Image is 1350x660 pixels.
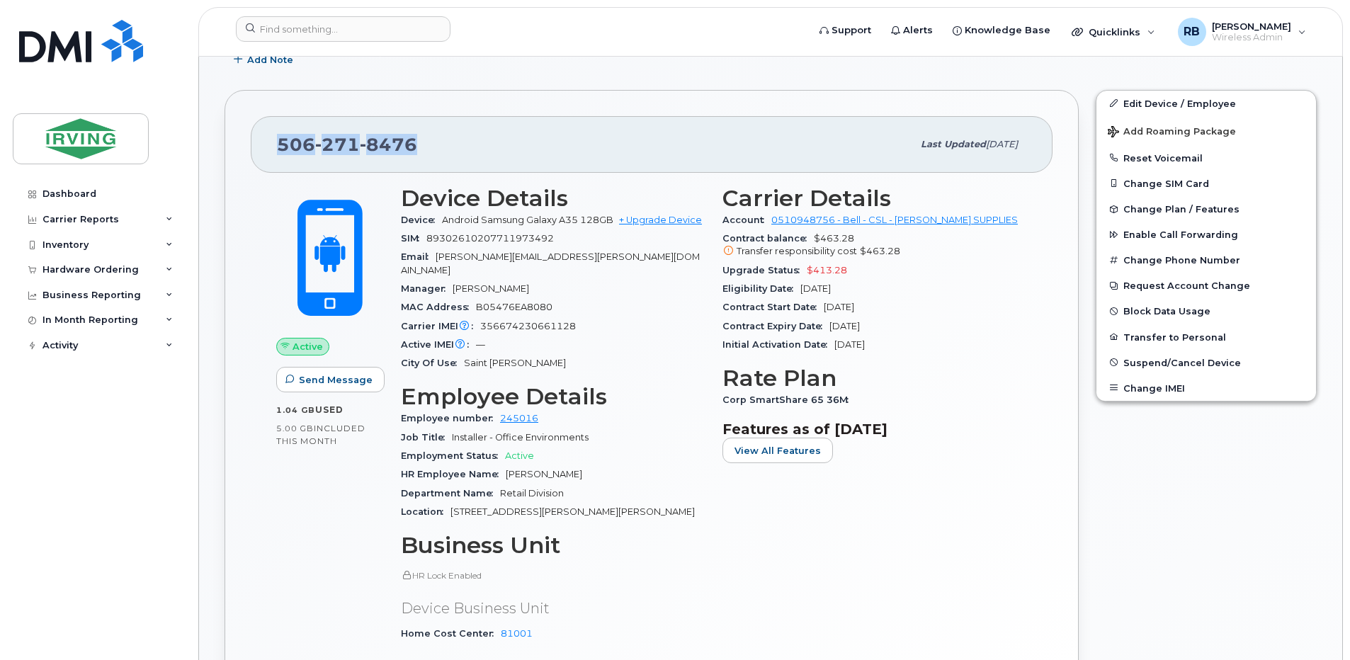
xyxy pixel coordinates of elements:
[401,358,464,368] span: City Of Use
[476,302,552,312] span: B05476EA8080
[722,321,829,331] span: Contract Expiry Date
[1096,350,1316,375] button: Suspend/Cancel Device
[619,215,702,225] a: + Upgrade Device
[1096,116,1316,145] button: Add Roaming Package
[276,405,315,415] span: 1.04 GB
[986,139,1018,149] span: [DATE]
[722,302,824,312] span: Contract Start Date
[1096,145,1316,171] button: Reset Voicemail
[800,283,831,294] span: [DATE]
[464,358,566,368] span: Saint [PERSON_NAME]
[810,16,881,45] a: Support
[1212,21,1291,32] span: [PERSON_NAME]
[401,251,436,262] span: Email
[1096,273,1316,298] button: Request Account Change
[315,404,344,415] span: used
[401,598,705,619] p: Device Business Unit
[401,186,705,211] h3: Device Details
[1096,196,1316,222] button: Change Plan / Features
[737,246,857,256] span: Transfer responsibility cost
[1089,26,1140,38] span: Quicklinks
[401,215,442,225] span: Device
[832,23,871,38] span: Support
[401,384,705,409] h3: Employee Details
[829,321,860,331] span: [DATE]
[1123,204,1240,215] span: Change Plan / Features
[1108,126,1236,140] span: Add Roaming Package
[401,628,501,639] span: Home Cost Center
[1096,91,1316,116] a: Edit Device / Employee
[903,23,933,38] span: Alerts
[401,321,480,331] span: Carrier IMEI
[401,488,500,499] span: Department Name
[293,340,323,353] span: Active
[860,246,900,256] span: $463.28
[824,302,854,312] span: [DATE]
[965,23,1050,38] span: Knowledge Base
[453,283,529,294] span: [PERSON_NAME]
[506,469,582,479] span: [PERSON_NAME]
[722,233,814,244] span: Contract balance
[1168,18,1316,46] div: Roberts, Brad
[276,423,314,433] span: 5.00 GB
[1184,23,1200,40] span: RB
[501,628,533,639] a: 81001
[401,432,452,443] span: Job Title
[450,506,695,517] span: [STREET_ADDRESS][PERSON_NAME][PERSON_NAME]
[442,215,613,225] span: Android Samsung Galaxy A35 128GB
[1096,171,1316,196] button: Change SIM Card
[401,506,450,517] span: Location
[500,413,538,423] a: 245016
[1123,357,1241,368] span: Suspend/Cancel Device
[401,283,453,294] span: Manager
[505,450,534,461] span: Active
[401,469,506,479] span: HR Employee Name
[401,533,705,558] h3: Business Unit
[277,134,417,155] span: 506
[276,367,385,392] button: Send Message
[480,321,576,331] span: 356674230661128
[1062,18,1165,46] div: Quicklinks
[722,233,1027,258] span: $463.28
[1212,32,1291,43] span: Wireless Admin
[360,134,417,155] span: 8476
[247,53,293,67] span: Add Note
[426,233,554,244] span: 89302610207711973492
[722,265,807,275] span: Upgrade Status
[315,134,360,155] span: 271
[401,413,500,423] span: Employee number
[1096,375,1316,401] button: Change IMEI
[236,16,450,42] input: Find something...
[452,432,589,443] span: Installer - Office Environments
[500,488,564,499] span: Retail Division
[401,233,426,244] span: SIM
[881,16,943,45] a: Alerts
[722,394,856,405] span: Corp SmartShare 65 36M
[722,365,1027,391] h3: Rate Plan
[921,139,986,149] span: Last updated
[299,373,373,387] span: Send Message
[1096,222,1316,247] button: Enable Call Forwarding
[1096,247,1316,273] button: Change Phone Number
[807,265,847,275] span: $413.28
[476,339,485,350] span: —
[734,444,821,457] span: View All Features
[1096,324,1316,350] button: Transfer to Personal
[1123,229,1238,240] span: Enable Call Forwarding
[722,215,771,225] span: Account
[722,438,833,463] button: View All Features
[722,283,800,294] span: Eligibility Date
[1096,298,1316,324] button: Block Data Usage
[834,339,865,350] span: [DATE]
[722,421,1027,438] h3: Features as of [DATE]
[943,16,1060,45] a: Knowledge Base
[401,251,700,275] span: [PERSON_NAME][EMAIL_ADDRESS][PERSON_NAME][DOMAIN_NAME]
[401,450,505,461] span: Employment Status
[276,423,365,446] span: included this month
[722,186,1027,211] h3: Carrier Details
[401,569,705,581] p: HR Lock Enabled
[401,339,476,350] span: Active IMEI
[722,339,834,350] span: Initial Activation Date
[771,215,1018,225] a: 0510948756 - Bell - CSL - [PERSON_NAME] SUPPLIES
[225,47,305,73] button: Add Note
